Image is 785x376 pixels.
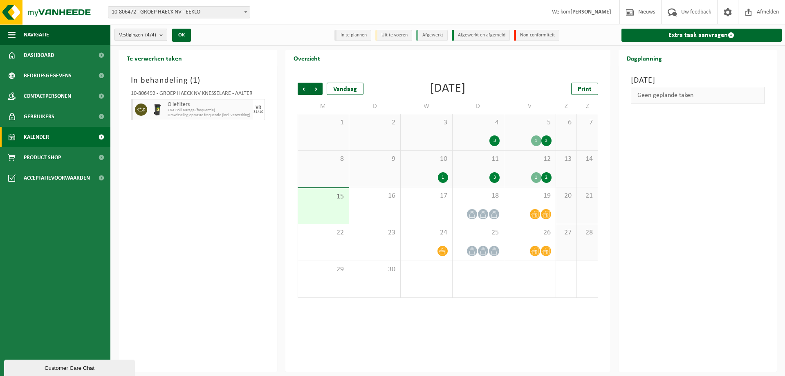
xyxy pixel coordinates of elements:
span: 11 [457,155,500,164]
span: Product Shop [24,147,61,168]
span: 10-806472 - GROEP HAECK NV - EEKLO [108,6,250,18]
li: Uit te voeren [375,30,412,41]
li: In te plannen [334,30,371,41]
span: 21 [581,191,593,200]
div: [DATE] [430,83,466,95]
span: 20 [560,191,572,200]
span: 6 [560,118,572,127]
div: 1 [438,172,448,183]
span: 18 [457,191,500,200]
button: Vestigingen(4/4) [114,29,167,41]
strong: [PERSON_NAME] [570,9,611,15]
iframe: chat widget [4,358,137,376]
div: Geen geplande taken [631,87,765,104]
span: 13 [560,155,572,164]
span: 30 [353,265,396,274]
span: KGA Colli Garage (frequentie) [168,108,251,113]
span: 2 [353,118,396,127]
div: 31/10 [253,110,263,114]
span: Gebruikers [24,106,54,127]
li: Afgewerkt [416,30,448,41]
span: 14 [581,155,593,164]
span: 7 [581,118,593,127]
span: 3 [405,118,448,127]
span: 26 [508,228,551,237]
span: Volgende [310,83,323,95]
td: Z [556,99,577,114]
li: Afgewerkt en afgemeld [452,30,510,41]
td: M [298,99,349,114]
a: Print [571,83,598,95]
span: Kalender [24,127,49,147]
li: Non-conformiteit [514,30,559,41]
span: 5 [508,118,551,127]
span: 22 [302,228,345,237]
span: 10-806472 - GROEP HAECK NV - EEKLO [108,7,250,18]
h2: Dagplanning [619,50,670,66]
span: 19 [508,191,551,200]
span: 10 [405,155,448,164]
div: 3 [489,135,500,146]
span: 17 [405,191,448,200]
div: 10-806492 - GROEP HAECK NV KNESSELARE - AALTER [131,91,265,99]
h2: Overzicht [285,50,328,66]
span: 12 [508,155,551,164]
td: D [453,99,504,114]
span: 8 [302,155,345,164]
span: 4 [457,118,500,127]
span: 24 [405,228,448,237]
span: 28 [581,228,593,237]
span: Bedrijfsgegevens [24,65,72,86]
div: 3 [541,135,552,146]
span: Vorige [298,83,310,95]
div: 1 [531,172,541,183]
span: 29 [302,265,345,274]
h3: In behandeling ( ) [131,74,265,87]
span: Dashboard [24,45,54,65]
span: 15 [302,192,345,201]
span: Acceptatievoorwaarden [24,168,90,188]
td: V [504,99,556,114]
span: 9 [353,155,396,164]
div: Vandaag [327,83,363,95]
button: OK [172,29,191,42]
span: 25 [457,228,500,237]
h2: Te verwerken taken [119,50,190,66]
div: 1 [531,135,541,146]
span: Navigatie [24,25,49,45]
td: Z [577,99,598,114]
span: Omwisseling op vaste frequentie (incl. verwerking) [168,113,251,118]
div: VR [256,105,261,110]
div: 2 [541,172,552,183]
span: Print [578,86,592,92]
div: 3 [489,172,500,183]
td: W [401,99,452,114]
img: WB-0240-HPE-BK-01 [151,104,164,116]
span: Vestigingen [119,29,156,41]
span: 1 [193,77,197,85]
span: 23 [353,228,396,237]
span: Oliefilters [168,101,251,108]
span: 27 [560,228,572,237]
a: Extra taak aanvragen [621,29,782,42]
span: 16 [353,191,396,200]
td: D [349,99,401,114]
span: Contactpersonen [24,86,71,106]
count: (4/4) [145,32,156,38]
span: 1 [302,118,345,127]
h3: [DATE] [631,74,765,87]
